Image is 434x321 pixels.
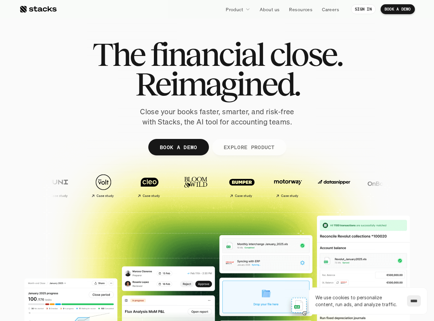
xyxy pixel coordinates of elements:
p: Close your books faster, smarter, and risk-free with Stacks, the AI tool for accounting teams. [135,107,300,127]
p: Product [226,6,243,13]
p: SIGN IN [355,7,372,12]
p: EXPLORE PRODUCT [223,142,275,152]
a: BOOK A DEMO [148,139,209,155]
a: Case study [122,171,165,201]
h2: Case study [229,194,246,198]
a: Case study [76,171,119,201]
a: SIGN IN [351,4,376,14]
p: BOOK A DEMO [385,7,411,12]
span: financial [150,40,264,69]
a: About us [256,3,283,15]
h2: Case study [137,194,154,198]
a: EXPLORE PRODUCT [212,139,286,155]
p: We use cookies to personalize content, run ads, and analyze traffic. [315,294,400,308]
p: Resources [289,6,312,13]
p: Careers [322,6,339,13]
a: Case study [215,171,257,201]
h2: Case study [275,194,293,198]
a: Privacy Policy [78,152,107,157]
h2: Case study [44,194,62,198]
a: BOOK A DEMO [381,4,415,14]
a: Case study [30,171,73,201]
a: Resources [285,3,316,15]
span: close. [270,40,342,69]
a: Case study [261,171,304,201]
p: About us [260,6,279,13]
p: BOOK A DEMO [159,142,197,152]
a: Careers [318,3,343,15]
h2: Case study [91,194,108,198]
span: Reimagined. [135,69,299,99]
span: The [92,40,145,69]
